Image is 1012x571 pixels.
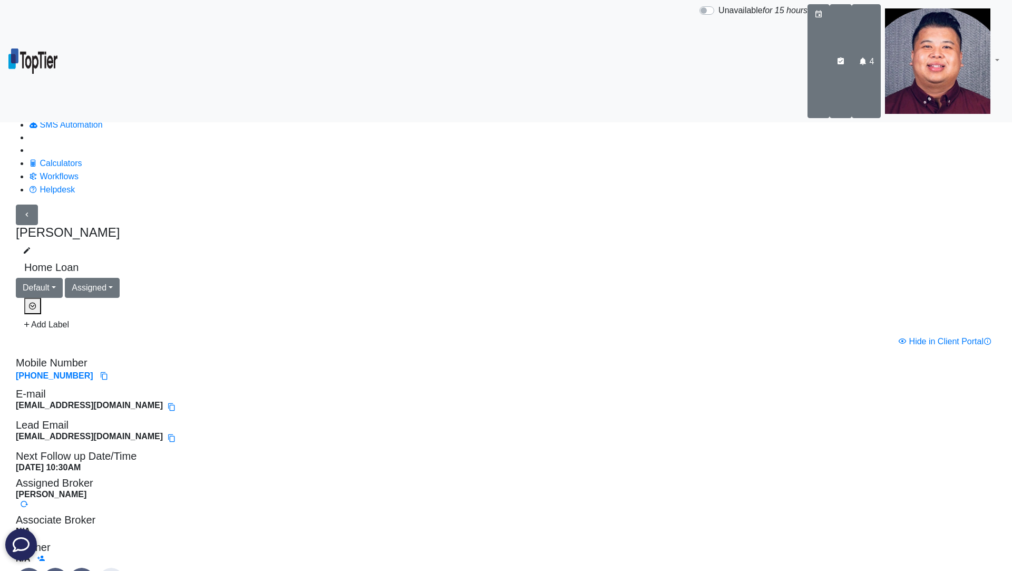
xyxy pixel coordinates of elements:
a: Hide in Client Portal [898,337,992,346]
b: [PERSON_NAME] [16,490,86,499]
h5: E-mail [16,388,996,414]
button: Copy email [167,431,177,446]
h5: Mobile Number [16,356,996,383]
a: Helpdesk [29,185,75,194]
b: [EMAIL_ADDRESS][DOMAIN_NAME] [16,431,163,446]
a: Workflows [29,172,79,181]
a: Calculators [29,159,82,168]
button: Copy phone [100,369,109,383]
span: Hide in Client Portal [909,337,992,346]
h5: Associate Broker [16,514,996,536]
img: bd260d39-06d4-48c8-91ce-4964555bf2e4-638900413960370303.png [8,49,57,74]
button: Assigned [65,278,120,298]
span: Workflows [40,172,79,181]
h5: Lead Email [16,419,996,446]
h4: [PERSON_NAME] [16,225,120,240]
span: Next Follow up Date/Time [16,450,137,462]
span: 4 [870,57,874,66]
span: Unavailable [718,6,807,15]
span: SMS Automation [40,120,102,129]
button: Default [16,278,63,298]
h5: Home Loan [24,261,111,274]
span: Calculators [40,159,82,168]
a: [PHONE_NUMBER] [16,371,93,380]
b: [DATE] 10:30AM [16,463,81,472]
button: 4 [852,4,881,118]
b: N/A [16,554,31,563]
h5: Partner [16,541,996,564]
b: N/A [16,527,31,536]
span: Helpdesk [40,185,75,194]
img: e310ebdf-1855-410b-9d61-d1abdff0f2ad-637831748356285317.png [885,8,990,114]
i: for 15 hours [763,6,807,15]
b: [EMAIL_ADDRESS][DOMAIN_NAME] [16,400,163,414]
button: Copy email [167,400,177,414]
a: SMS Automation [29,120,103,129]
h5: Assigned Broker [16,477,996,509]
button: Add Label [16,314,76,335]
